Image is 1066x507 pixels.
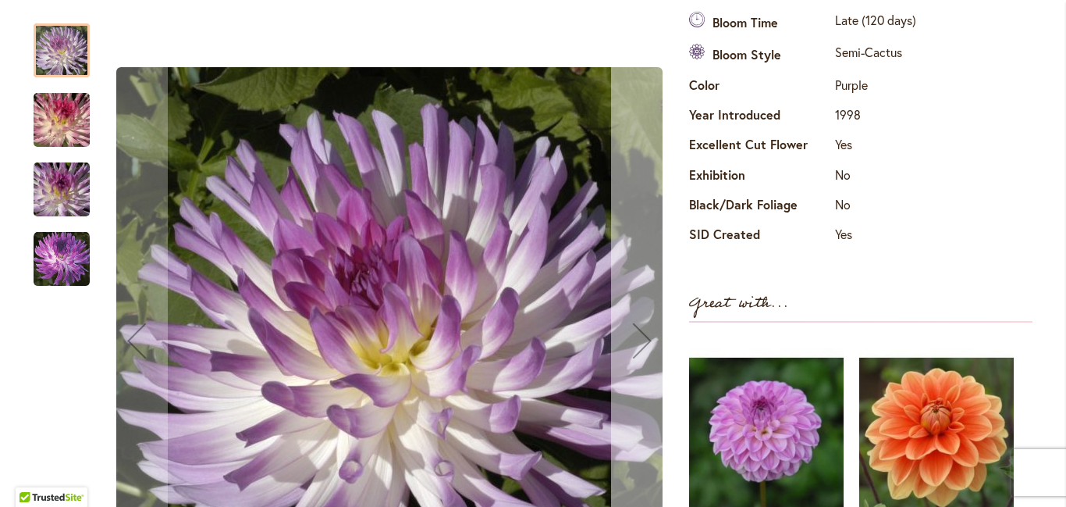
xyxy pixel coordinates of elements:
td: Semi-Cactus [831,40,920,72]
td: Yes [831,222,920,252]
td: Purple [831,72,920,102]
th: Excellent Cut Flower [689,132,831,162]
td: No [831,192,920,222]
div: BOLD ACCENT [34,147,105,216]
div: BOLD ACCENT [34,77,105,147]
img: BOLD ACCENT [34,231,90,287]
strong: Great with... [689,291,789,316]
td: Late (120 days) [831,8,920,40]
div: BOLD ACCENT [34,216,90,286]
th: Exhibition [689,162,831,191]
td: 1998 [831,102,920,132]
div: BOLD ACCENT [34,8,105,77]
img: BOLD ACCENT [5,152,118,227]
th: Bloom Style [689,40,831,72]
th: Color [689,72,831,102]
iframe: Launch Accessibility Center [12,452,55,495]
th: Bloom Time [689,8,831,40]
img: BOLD ACCENT [5,83,118,158]
th: SID Created [689,222,831,252]
th: Black/Dark Foliage [689,192,831,222]
td: No [831,162,920,191]
td: Yes [831,132,920,162]
th: Year Introduced [689,102,831,132]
